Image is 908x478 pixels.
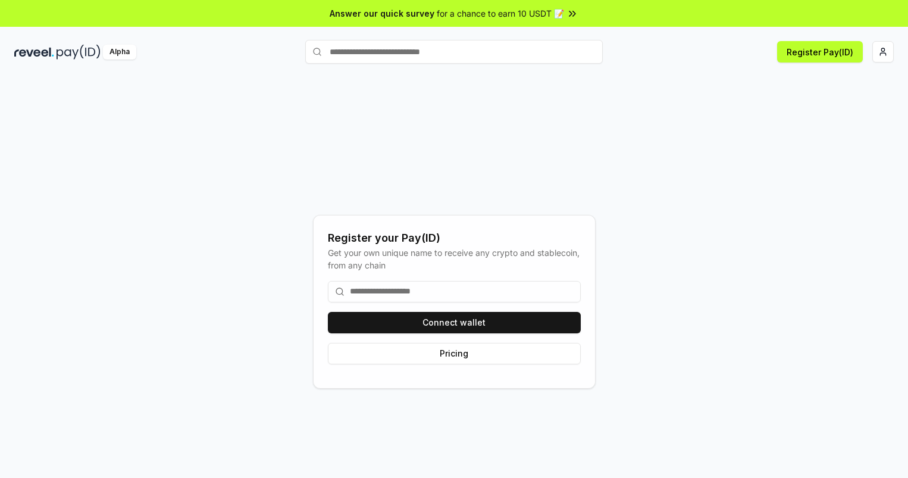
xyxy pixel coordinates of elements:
button: Connect wallet [328,312,581,333]
div: Alpha [103,45,136,60]
button: Pricing [328,343,581,364]
div: Get your own unique name to receive any crypto and stablecoin, from any chain [328,246,581,271]
img: reveel_dark [14,45,54,60]
span: for a chance to earn 10 USDT 📝 [437,7,564,20]
div: Register your Pay(ID) [328,230,581,246]
button: Register Pay(ID) [777,41,863,63]
span: Answer our quick survey [330,7,434,20]
img: pay_id [57,45,101,60]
